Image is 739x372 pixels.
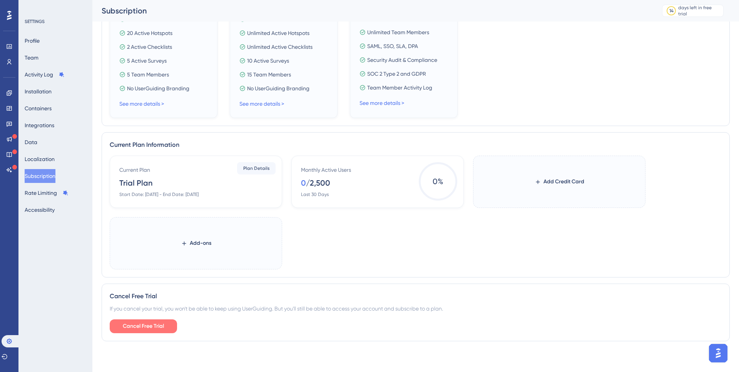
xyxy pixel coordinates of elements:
[25,85,52,98] button: Installation
[25,101,52,115] button: Containers
[127,28,172,38] span: 20 Active Hotspots
[367,69,426,78] span: SOC 2 Type 2 and GDPR
[25,152,55,166] button: Localization
[237,162,276,174] button: Plan Details
[367,55,437,65] span: Security Audit & Compliance
[301,191,329,198] div: Last 30 Days
[239,101,284,107] a: See more details >
[522,175,597,189] button: Add Credit Card
[543,177,584,186] span: Add Credit Card
[110,304,722,313] div: If you cancel your trial, you won't be able to keep using UserGuiding. But you'll still be able t...
[127,56,167,65] span: 5 Active Surveys
[359,100,404,106] a: See more details >
[419,162,457,201] span: 0 %
[247,42,313,51] span: Unlimited Active Checklists
[247,70,291,79] span: 15 Team Members
[25,169,55,183] button: Subscription
[110,140,722,149] div: Current Plan Information
[25,135,37,149] button: Data
[25,51,38,65] button: Team
[707,342,730,365] iframe: UserGuiding AI Assistant Launcher
[119,165,150,174] div: Current Plan
[367,42,418,51] span: SAML, SSO, SLA, DPA
[243,165,270,171] span: Plan Details
[678,5,721,17] div: days left in free trial
[119,101,164,107] a: See more details >
[367,83,432,92] span: Team Member Activity Log
[247,56,289,65] span: 10 Active Surveys
[669,8,674,14] div: 14
[301,178,306,188] div: 0
[25,118,54,132] button: Integrations
[127,70,169,79] span: 5 Team Members
[119,178,152,188] div: Trial Plan
[127,84,189,93] span: No UserGuiding Branding
[25,186,69,200] button: Rate Limiting
[25,68,65,81] button: Activity Log
[306,178,330,188] div: / 2,500
[25,34,40,48] button: Profile
[247,28,309,38] span: Unlimited Active Hotspots
[102,5,643,16] div: Subscription
[247,84,309,93] span: No UserGuiding Branding
[301,165,351,174] div: Monthly Active Users
[123,322,164,331] span: Cancel Free Trial
[127,42,172,51] span: 2 Active Checklists
[110,292,722,301] div: Cancel Free Trial
[190,239,211,248] span: Add-ons
[119,191,199,198] div: Start Date: [DATE] - End Date: [DATE]
[367,28,429,37] span: Unlimited Team Members
[25,18,87,25] div: SETTINGS
[110,319,177,333] button: Cancel Free Trial
[169,236,224,250] button: Add-ons
[25,203,55,217] button: Accessibility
